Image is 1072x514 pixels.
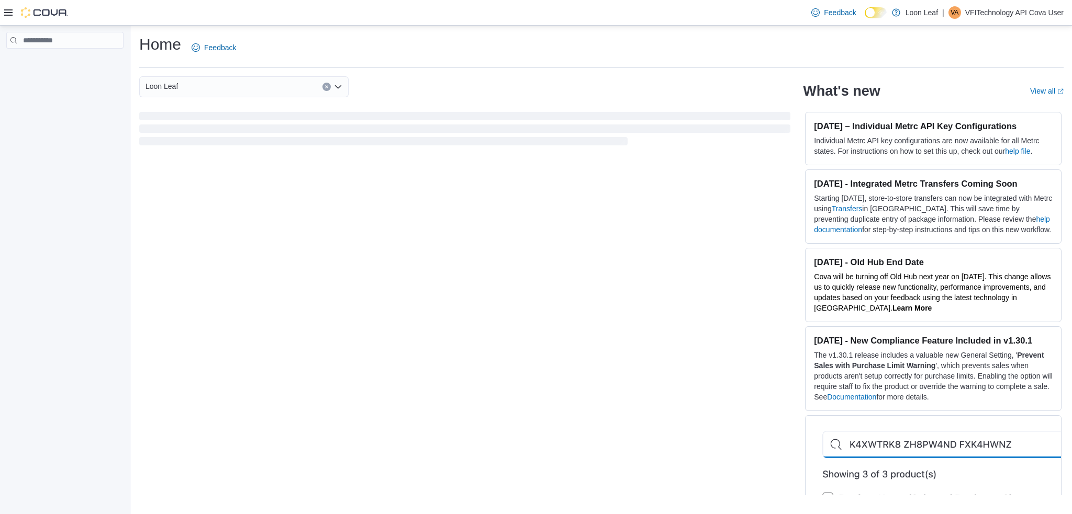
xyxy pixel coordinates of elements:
[814,350,1053,402] p: The v1.30.1 release includes a valuable new General Setting, ' ', which prevents sales when produ...
[965,6,1064,19] p: VFITechnology API Cova User
[204,42,236,53] span: Feedback
[951,6,958,19] span: VA
[803,83,880,99] h2: What's new
[187,37,240,58] a: Feedback
[865,18,865,19] span: Dark Mode
[807,2,860,23] a: Feedback
[814,272,1051,312] span: Cova will be turning off Old Hub next year on [DATE]. This change allows us to quickly release ne...
[1057,88,1064,95] svg: External link
[942,6,944,19] p: |
[814,215,1050,234] a: help documentation
[824,7,856,18] span: Feedback
[322,83,331,91] button: Clear input
[334,83,342,91] button: Open list of options
[814,135,1053,156] p: Individual Metrc API key configurations are now available for all Metrc states. For instructions ...
[906,6,938,19] p: Loon Leaf
[6,51,124,76] nav: Complex example
[1030,87,1064,95] a: View allExternal link
[892,304,932,312] a: Learn More
[21,7,68,18] img: Cova
[814,335,1053,346] h3: [DATE] - New Compliance Feature Included in v1.30.1
[832,204,863,213] a: Transfers
[814,121,1053,131] h3: [DATE] – Individual Metrc API Key Configurations
[865,7,887,18] input: Dark Mode
[814,178,1053,189] h3: [DATE] - Integrated Metrc Transfers Coming Soon
[146,80,178,93] span: Loon Leaf
[827,393,876,401] a: Documentation
[139,114,790,147] span: Loading
[139,34,181,55] h1: Home
[814,351,1044,370] strong: Prevent Sales with Purchase Limit Warning
[948,6,961,19] div: VFITechnology API Cova User
[814,257,1053,267] h3: [DATE] - Old Hub End Date
[814,193,1053,235] p: Starting [DATE], store-to-store transfers can now be integrated with Metrc using in [GEOGRAPHIC_D...
[1005,147,1030,155] a: help file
